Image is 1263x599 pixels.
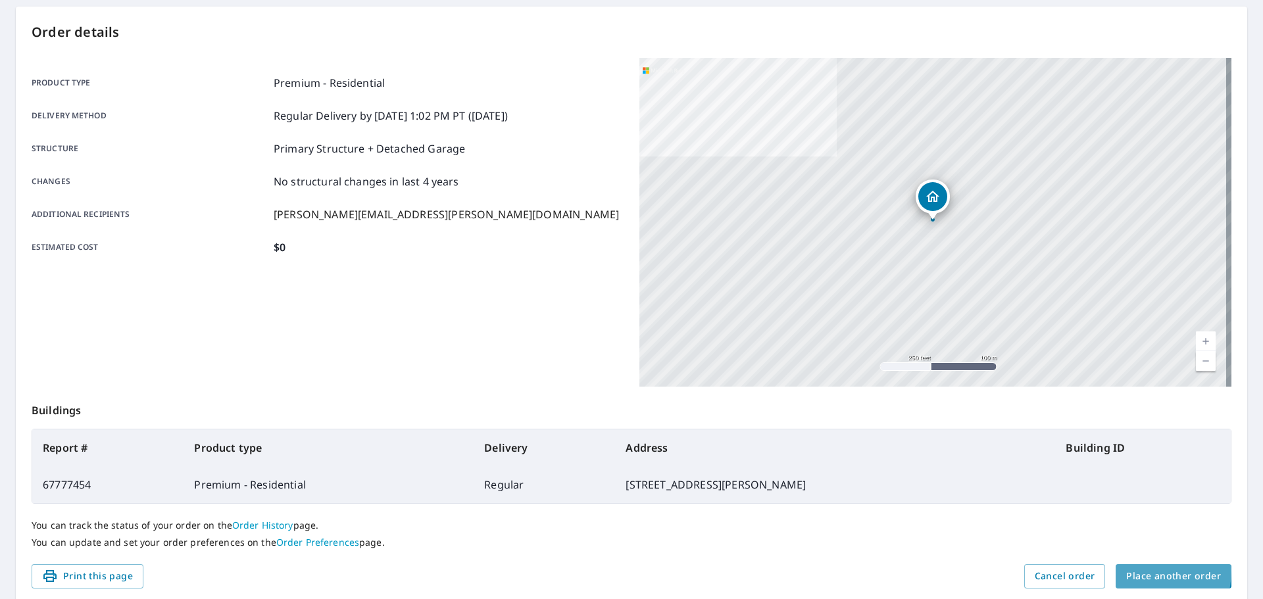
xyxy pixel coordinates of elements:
[32,206,268,222] p: Additional recipients
[32,108,268,124] p: Delivery method
[32,429,184,466] th: Report #
[32,239,268,255] p: Estimated cost
[1196,331,1216,351] a: Current Level 17, Zoom In
[274,206,619,222] p: [PERSON_NAME][EMAIL_ADDRESS][PERSON_NAME][DOMAIN_NAME]
[916,180,950,220] div: Dropped pin, building 1, Residential property, 5333 N Baggett St Hobbs, NM 88242
[274,75,385,91] p: Premium - Residential
[1126,568,1221,585] span: Place another order
[1196,351,1216,371] a: Current Level 17, Zoom Out
[276,536,359,548] a: Order Preferences
[32,537,1231,548] p: You can update and set your order preferences on the page.
[1024,564,1106,588] button: Cancel order
[32,466,184,503] td: 67777454
[615,429,1055,466] th: Address
[474,466,615,503] td: Regular
[42,568,133,585] span: Print this page
[32,174,268,189] p: Changes
[615,466,1055,503] td: [STREET_ADDRESS][PERSON_NAME]
[1055,429,1231,466] th: Building ID
[474,429,615,466] th: Delivery
[32,387,1231,429] p: Buildings
[32,75,268,91] p: Product type
[274,108,508,124] p: Regular Delivery by [DATE] 1:02 PM PT ([DATE])
[232,519,293,531] a: Order History
[32,519,1231,531] p: You can track the status of your order on the page.
[32,141,268,156] p: Structure
[184,466,474,503] td: Premium - Residential
[1116,564,1231,588] button: Place another order
[274,239,285,255] p: $0
[1035,568,1095,585] span: Cancel order
[32,564,143,588] button: Print this page
[184,429,474,466] th: Product type
[274,141,465,156] p: Primary Structure + Detached Garage
[274,174,459,189] p: No structural changes in last 4 years
[32,22,1231,42] p: Order details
